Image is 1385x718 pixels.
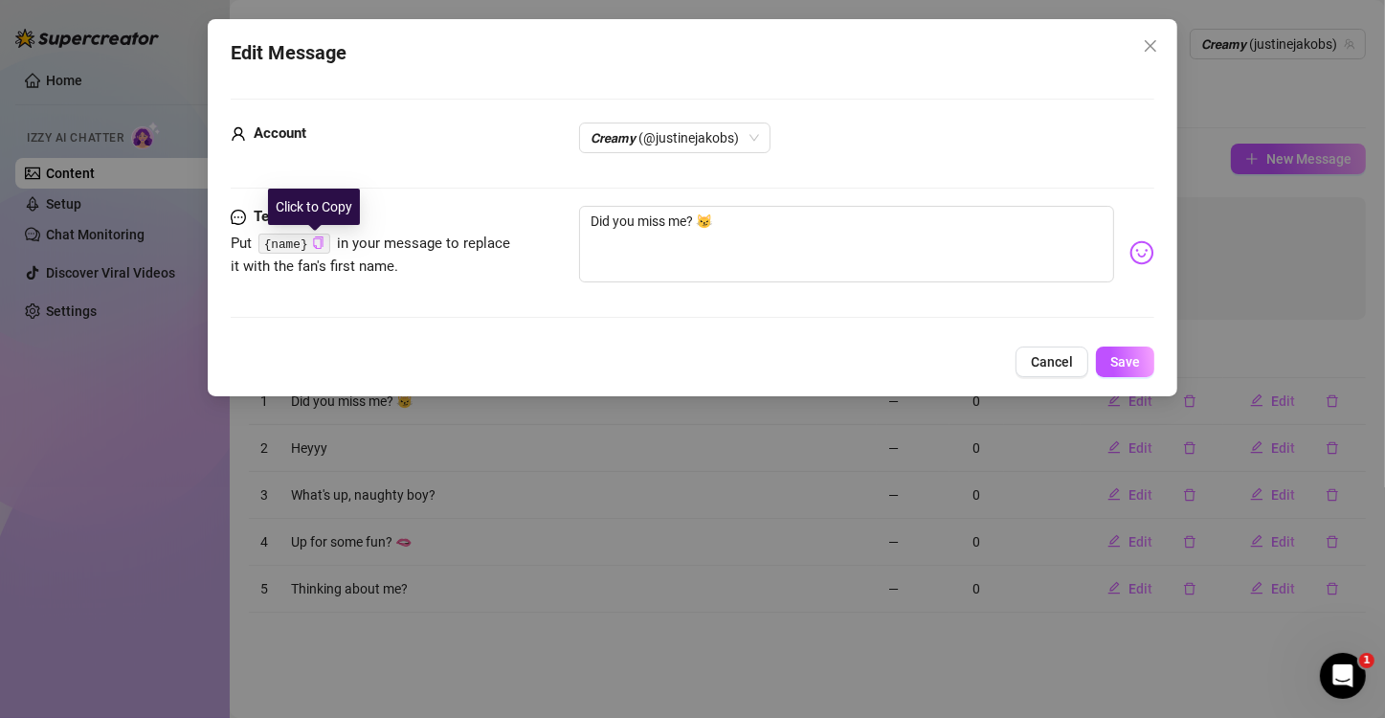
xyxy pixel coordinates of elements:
[579,206,1114,282] textarea: Did you miss me? 😼
[258,234,330,254] code: {name}
[1096,347,1154,377] button: Save
[312,236,324,251] button: Click to Copy
[1135,38,1166,54] span: Close
[231,123,246,146] span: user
[1135,31,1166,61] button: Close
[1320,653,1366,699] iframe: Intercom live chat
[1110,354,1140,370] span: Save
[254,124,306,142] strong: Account
[1359,653,1374,668] span: 1
[1143,38,1158,54] span: close
[268,189,360,225] div: Click to Copy
[312,236,324,249] span: copy
[231,206,246,229] span: message
[231,38,346,68] span: Edit Message
[1031,354,1073,370] span: Cancel
[1016,347,1088,377] button: Cancel
[1129,240,1154,265] img: svg%3e
[591,123,759,152] span: 𝘾𝙧𝙚𝙖𝙢𝙮 (@justinejakobs)
[254,208,281,225] strong: Text
[231,235,510,275] span: Put in your message to replace it with the fan's first name.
